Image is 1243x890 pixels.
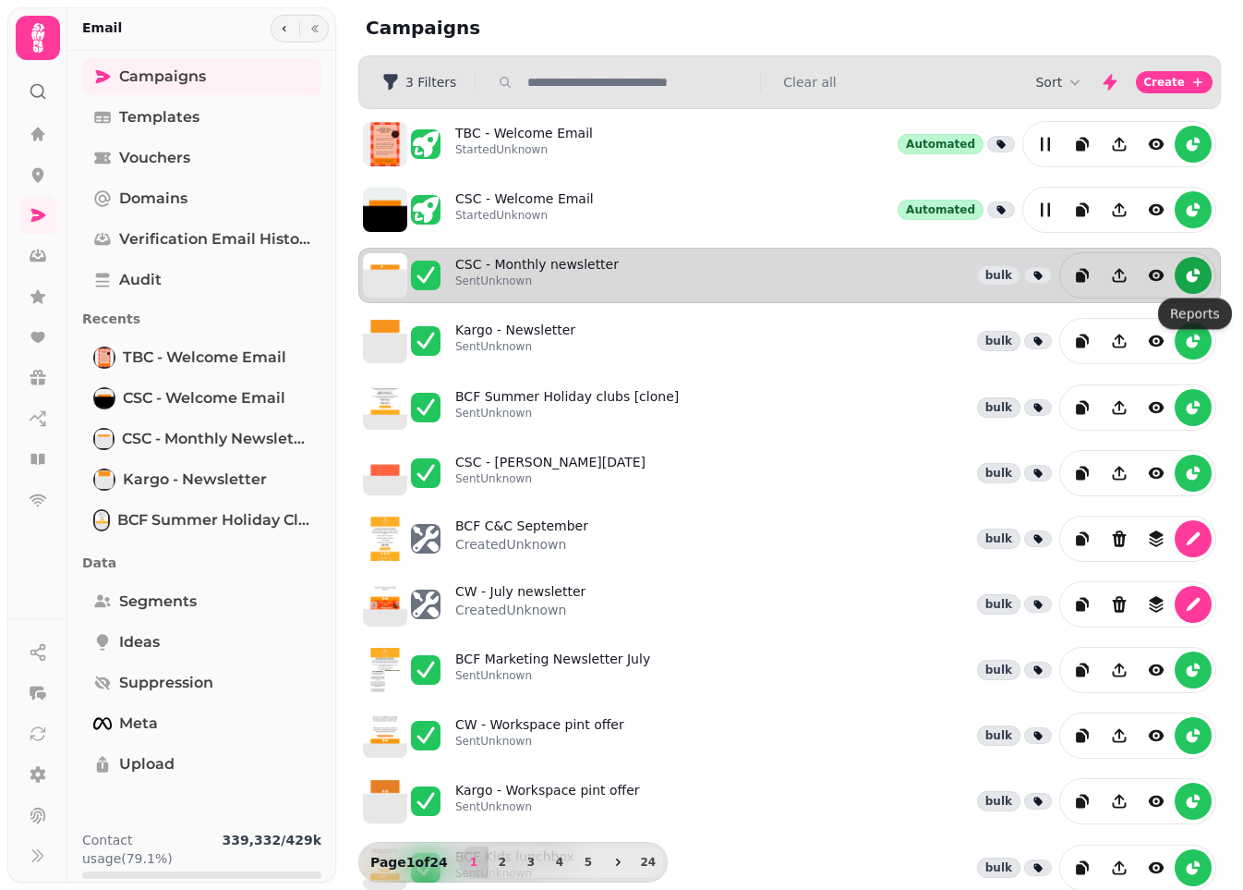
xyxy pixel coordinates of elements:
a: BCF Summer Holiday clubs [clone]BCF Summer Holiday clubs [clone] [82,502,321,539]
button: duplicate [1064,586,1101,623]
button: duplicate [1064,126,1101,163]
div: bulk [977,265,1020,286]
button: view [1138,717,1175,754]
button: edit [1175,586,1212,623]
button: Share campaign preview [1101,783,1138,820]
img: aHR0cHM6Ly9zdGFtcGVkZS1zZXJ2aWNlLXByb2QtdGVtcGxhdGUtcHJldmlld3MuczMuZXUtd2VzdC0xLmFtYXpvbmF3cy5jb... [363,582,407,627]
button: 1 [459,847,489,878]
button: Share campaign preview [1101,126,1138,163]
a: BCF Summer Holiday clubs [clone]SentUnknown [455,387,679,428]
button: view [1138,257,1175,294]
span: CSC - Welcome Email [123,387,285,409]
button: duplicate [1064,652,1101,689]
div: bulk [977,463,1020,483]
a: Suppression [82,664,321,701]
a: Kargo - NewsletterKargo - Newsletter [82,461,321,498]
button: reports [1175,126,1212,163]
a: Domains [82,180,321,217]
button: edit [1027,126,1064,163]
img: aHR0cHM6Ly9zdGFtcGVkZS1zZXJ2aWNlLXByb2QtdGVtcGxhdGUtcHJldmlld3MuczMuZXUtd2VzdC0xLmFtYXpvbmF3cy5jb... [363,253,407,298]
button: view [1138,783,1175,820]
b: 339,332 / 429k [223,833,321,847]
a: Vouchers [82,140,321,177]
button: revisions [1138,520,1175,557]
button: reports [1175,652,1212,689]
p: Sent Unknown [455,471,646,486]
img: aHR0cHM6Ly9zdGFtcGVkZS1zZXJ2aWNlLXByb2QtdGVtcGxhdGUtcHJldmlld3MuczMuZXUtd2VzdC0xLmFtYXpvbmF3cy5jb... [363,517,407,561]
a: CSC - Monthly newsletterSentUnknown [455,255,619,296]
button: Delete [1101,520,1138,557]
button: Share campaign preview [1101,455,1138,492]
div: Automated [898,134,984,154]
button: 24 [634,847,663,878]
p: Sent Unknown [455,406,679,421]
img: aHR0cHM6Ly9zdGFtcGVkZS1zZXJ2aWNlLXByb2QtdGVtcGxhdGUtcHJldmlld3MuczMuZXUtd2VzdC0xLmFtYXpvbmF3cy5jb... [363,648,407,692]
button: reports [1175,717,1212,754]
a: CSC - Monthly newsletterCSC - Monthly newsletter [82,421,321,457]
div: bulk [977,858,1020,878]
button: reports [1175,455,1212,492]
button: next [602,847,634,878]
div: bulk [977,725,1020,746]
button: Share campaign preview [1101,323,1138,360]
span: Meta [119,713,158,735]
button: reports [1175,257,1212,294]
a: CSC - Welcome EmailStartedUnknown [455,189,594,230]
a: Verification email history [82,221,321,258]
button: 4 [545,847,574,878]
button: duplicate [1064,389,1101,426]
p: Contact usage (79.1%) [82,831,215,868]
a: Campaigns [82,58,321,95]
img: aHR0cHM6Ly9zdGFtcGVkZS1zZXJ2aWNlLXByb2QtdGVtcGxhdGUtcHJldmlld3MuczMuZXUtd2VzdC0xLmFtYXpvbmF3cy5jb... [363,385,407,430]
span: Kargo - Newsletter [123,469,267,491]
p: Sent Unknown [455,274,619,288]
span: 2 [495,857,510,868]
button: Share campaign preview [1101,849,1138,886]
span: Segments [119,591,197,613]
span: Ideas [119,631,160,653]
button: 3 Filters [367,67,471,97]
div: bulk [977,529,1020,549]
h2: Email [82,18,122,37]
button: 2 [488,847,517,878]
img: aHR0cHM6Ly9zdGFtcGVkZS1zZXJ2aWNlLXByb2QtdGVtcGxhdGUtcHJldmlld3MuczMuZXUtd2VzdC0xLmFtYXpvbmF3cy5jb... [363,319,407,363]
img: aHR0cHM6Ly9zdGFtcGVkZS1zZXJ2aWNlLXByb2QtdGVtcGxhdGUtcHJldmlld3MuczMuZXUtd2VzdC0xLmFtYXpvbmF3cy5jb... [363,779,407,823]
a: Ideas [82,624,321,661]
img: aHR0cHM6Ly9zdGFtcGVkZS1zZXJ2aWNlLXByb2QtdGVtcGxhdGUtcHJldmlld3MuczMuZXUtd2VzdC0xLmFtYXpvbmF3cy5jb... [363,713,407,758]
span: Campaigns [119,66,206,88]
button: edit [1027,191,1064,228]
p: Page 1 of 24 [363,853,455,872]
button: duplicate [1064,257,1101,294]
div: Reports [1158,299,1232,330]
button: 5 [573,847,603,878]
button: reports [1175,389,1212,426]
span: BCF Summer Holiday clubs [clone] [117,509,310,531]
span: Audit [119,269,162,291]
p: Recents [82,302,321,335]
span: Verification email history [119,228,310,250]
span: 3 Filters [405,76,456,89]
button: duplicate [1064,191,1101,228]
span: Vouchers [119,147,190,169]
p: Started Unknown [455,208,594,223]
button: Delete [1101,586,1138,623]
button: Create [1136,71,1213,93]
span: CSC - Monthly newsletter [122,428,310,450]
img: Kargo - Newsletter [95,470,114,489]
p: Sent Unknown [455,734,624,749]
button: duplicate [1064,520,1101,557]
a: Upload [82,746,321,783]
nav: Pagination [459,847,663,878]
a: Meta [82,705,321,742]
button: Share campaign preview [1101,389,1138,426]
button: reports [1175,323,1212,360]
span: 24 [641,857,656,868]
div: Automated [898,200,984,220]
img: CSC - Welcome Email [95,389,114,408]
button: Share campaign preview [1101,717,1138,754]
h2: Campaigns [366,15,720,41]
button: revisions [1138,586,1175,623]
a: CW - July newsletterCreatedUnknown [455,582,585,627]
button: Share campaign preview [1101,652,1138,689]
span: Templates [119,106,199,128]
